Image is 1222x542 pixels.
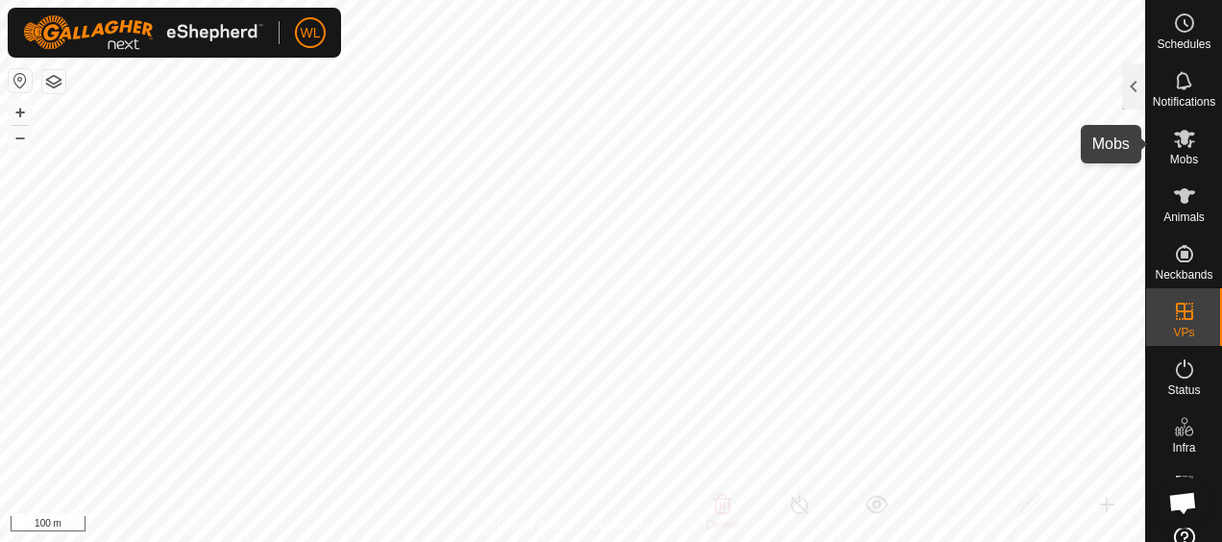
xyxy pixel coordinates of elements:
[9,69,32,92] button: Reset Map
[23,15,263,50] img: Gallagher Logo
[1157,477,1209,529] a: Open chat
[1173,327,1194,338] span: VPs
[1157,38,1210,50] span: Schedules
[1153,96,1215,108] span: Notifications
[301,23,321,43] span: WL
[42,70,65,93] button: Map Layers
[9,101,32,124] button: +
[1163,211,1205,223] span: Animals
[1161,500,1208,511] span: Heatmap
[9,126,32,149] button: –
[1167,384,1200,396] span: Status
[1155,269,1212,281] span: Neckbands
[592,517,648,534] a: Contact Us
[497,517,569,534] a: Privacy Policy
[1172,442,1195,454] span: Infra
[1170,154,1198,165] span: Mobs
